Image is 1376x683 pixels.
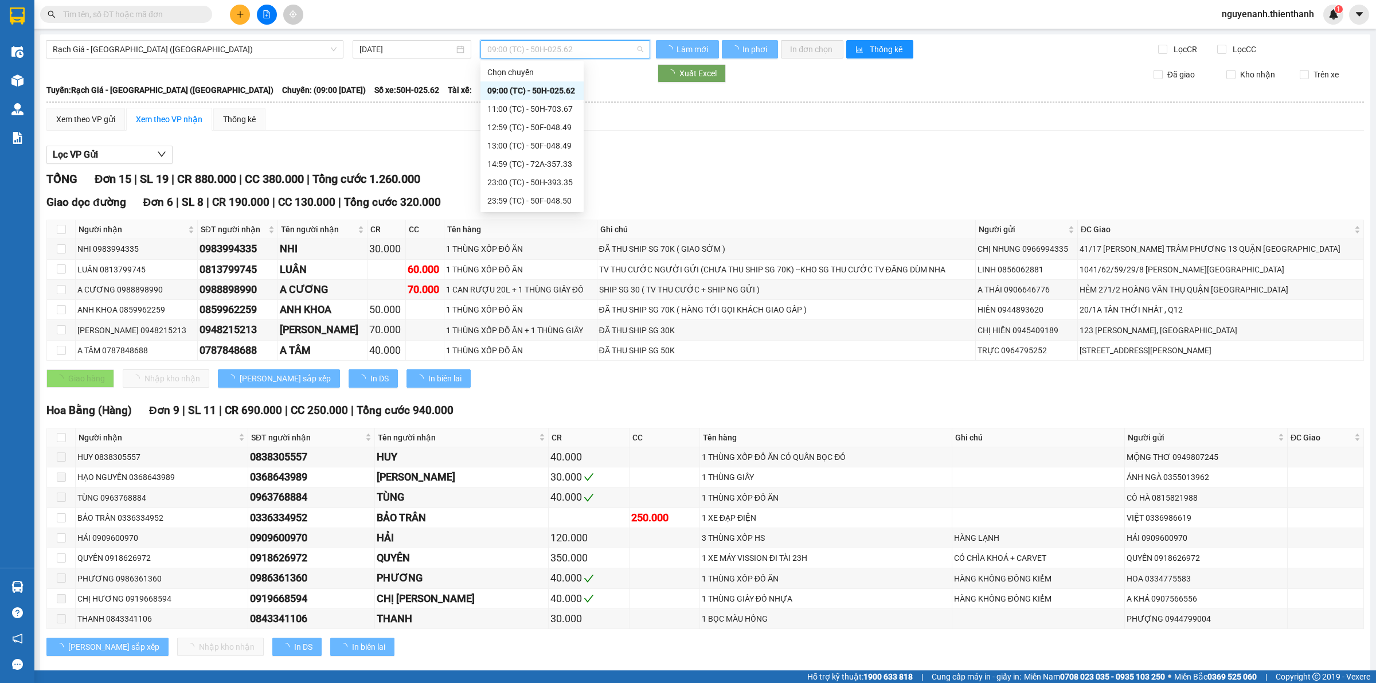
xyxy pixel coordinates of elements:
[656,40,719,58] button: Làm mới
[375,589,549,609] td: CHỊ HƯƠNG
[257,5,277,25] button: file-add
[272,638,322,656] button: In DS
[1228,43,1258,56] span: Lọc CC
[702,612,950,625] div: 1 BỌC MÀU HỒNG
[198,320,279,340] td: 0948215213
[1291,431,1352,444] span: ĐC Giao
[702,512,950,524] div: 1 XE ĐẠP ĐIỆN
[248,508,375,528] td: 0336334952
[225,404,282,417] span: CR 690.000
[278,196,335,209] span: CC 130.000
[12,633,23,644] span: notification
[702,552,950,564] div: 1 XE MÁY VISSION ĐI TÀI 23H
[248,447,375,467] td: 0838305557
[282,84,366,96] span: Chuyến: (09:00 [DATE])
[921,670,923,683] span: |
[1127,572,1285,585] div: HOA 0334775583
[12,607,23,618] span: question-circle
[1127,471,1285,483] div: ÁNH NGÀ 0355013962
[702,491,950,504] div: 1 THÙNG XỐP ĐỒ ĂN
[487,194,577,207] div: 23:59 (TC) - 50F-048.50
[357,404,454,417] span: Tổng cước 940.000
[294,641,312,653] span: In DS
[250,469,373,485] div: 0368643989
[1236,68,1280,81] span: Kho nhận
[201,223,267,236] span: SĐT người nhận
[280,322,365,338] div: [PERSON_NAME]
[200,302,276,318] div: 0859962259
[1265,670,1267,683] span: |
[280,302,365,318] div: ANH KHOA
[722,40,778,58] button: In phơi
[807,670,913,683] span: Hỗ trợ kỹ thuật:
[550,530,627,546] div: 120.000
[487,121,577,134] div: 12:59 (TC) - 50F-048.49
[446,243,595,255] div: 1 THÙNG XỐP ĐỒ ĂN
[599,263,974,276] div: TV THU CƯỚC NGƯỜI GỬI (CHƯA THU SHIP SG 70K) --KHO SG THU CƯỚC TV ĐĂNG DÙM NHA
[250,489,373,505] div: 0963768884
[95,172,131,186] span: Đơn 15
[77,451,246,463] div: HUY 0838305557
[377,591,546,607] div: CHỊ [PERSON_NAME]
[377,611,546,627] div: THANH
[487,176,577,189] div: 23:00 (TC) - 50H-393.35
[408,262,442,278] div: 60.000
[584,594,594,604] span: check
[1336,5,1340,13] span: 1
[1127,512,1285,524] div: VIỆT 0336986619
[487,41,643,58] span: 09:00 (TC) - 50H-025.62
[599,303,974,316] div: ĐÃ THU SHIP SG 70K ( HÀNG TỚI GỌI KHÁCH GIAO GẤP )
[11,75,24,87] img: warehouse-icon
[550,469,627,485] div: 30.000
[954,572,1123,585] div: HÀNG KHÔNG ĐỒNG KIỂM
[375,447,549,467] td: HUY
[283,5,303,25] button: aim
[428,372,462,385] span: In biên lai
[53,147,98,162] span: Lọc VP Gửi
[781,40,843,58] button: In đơn chọn
[952,428,1125,447] th: Ghi chú
[1354,9,1365,19] span: caret-down
[1128,431,1276,444] span: Người gửi
[248,528,375,548] td: 0909600970
[1168,674,1171,679] span: ⚪️
[77,344,196,357] div: A TÂM 0787848688
[123,369,209,388] button: Nhập kho nhận
[134,172,137,186] span: |
[278,260,368,280] td: LUÂN
[416,374,428,383] span: loading
[77,612,246,625] div: THANH 0843341106
[374,84,439,96] span: Số xe: 50H-025.62
[863,672,913,681] strong: 1900 633 818
[352,641,385,653] span: In biên lai
[248,487,375,508] td: 0963768884
[375,467,549,487] td: HẠO NGUYÊN
[330,638,394,656] button: In biên lai
[248,609,375,629] td: 0843341106
[1169,43,1199,56] span: Lọc CR
[230,5,250,25] button: plus
[550,570,627,586] div: 40.000
[677,43,710,56] span: Làm mới
[281,223,355,236] span: Tên người nhận
[377,510,546,526] div: BẢO TRÂN
[487,66,577,79] div: Chọn chuyến
[289,10,297,18] span: aim
[77,243,196,255] div: NHI 0983994335
[239,172,242,186] span: |
[377,449,546,465] div: HUY
[550,489,627,505] div: 40.000
[1080,263,1362,276] div: 1041/62/59/29/8 [PERSON_NAME][GEOGRAPHIC_DATA]
[149,404,179,417] span: Đơn 9
[280,241,365,257] div: NHI
[79,431,236,444] span: Người nhận
[549,428,630,447] th: CR
[550,449,627,465] div: 40.000
[157,150,166,159] span: down
[979,223,1066,236] span: Người gửi
[658,64,726,83] button: Xuất Excel
[77,512,246,524] div: BẢO TRÂN 0336334952
[597,220,976,239] th: Ghi chú
[206,196,209,209] span: |
[79,223,186,236] span: Người nhận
